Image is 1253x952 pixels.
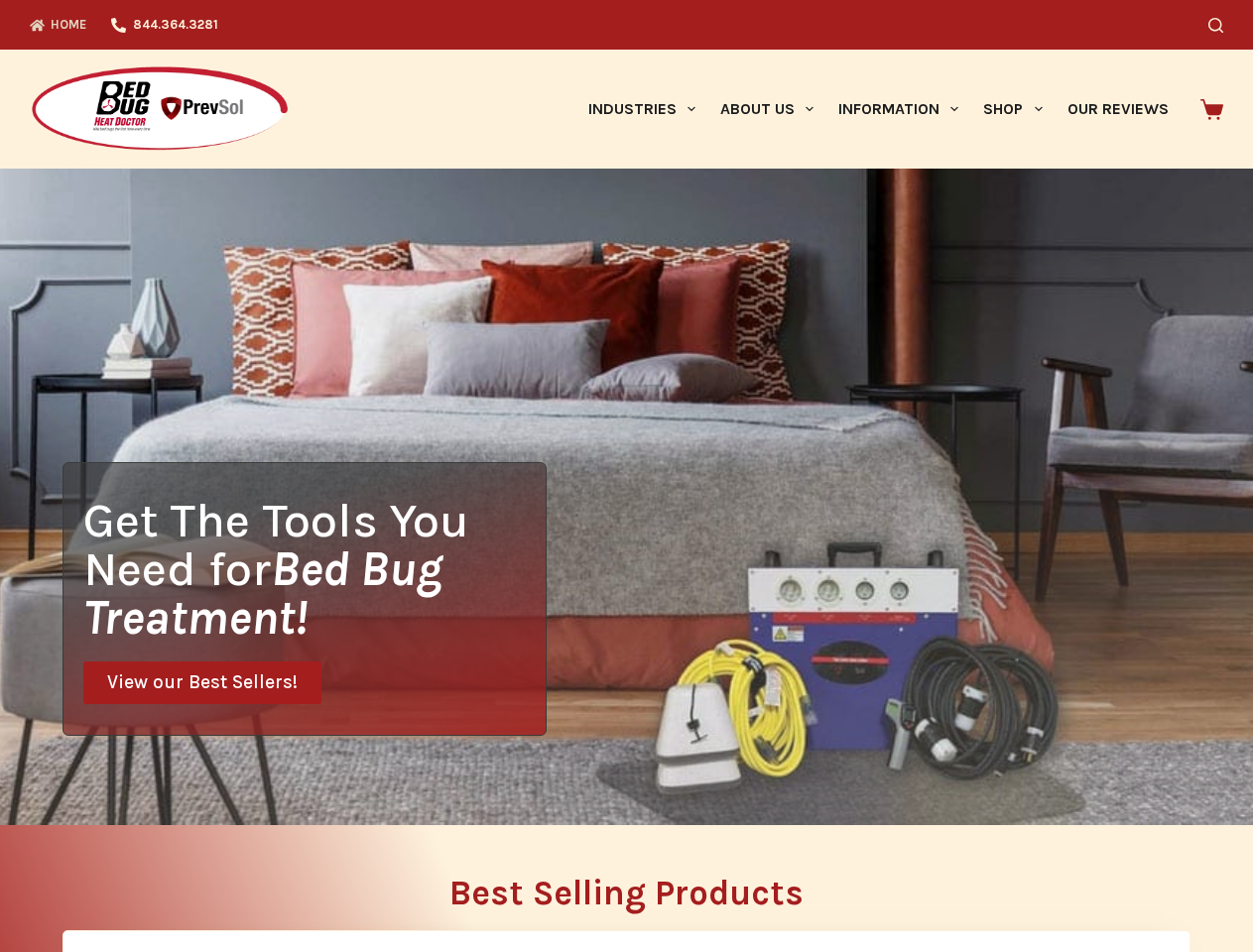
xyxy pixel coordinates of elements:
span: View our Best Sellers! [107,673,298,692]
a: Information [826,50,971,169]
a: About Us [707,50,825,169]
button: Search [1208,18,1223,33]
i: Bed Bug Treatment! [83,540,442,646]
a: View our Best Sellers! [83,661,321,704]
a: Shop [971,50,1055,169]
h1: Get The Tools You Need for [83,496,546,642]
a: Our Reviews [1055,50,1181,169]
img: Prevsol/Bed Bug Heat Doctor [30,65,290,154]
h2: Best Selling Products [63,876,1190,910]
a: Industries [575,50,707,169]
nav: Primary [575,50,1181,169]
